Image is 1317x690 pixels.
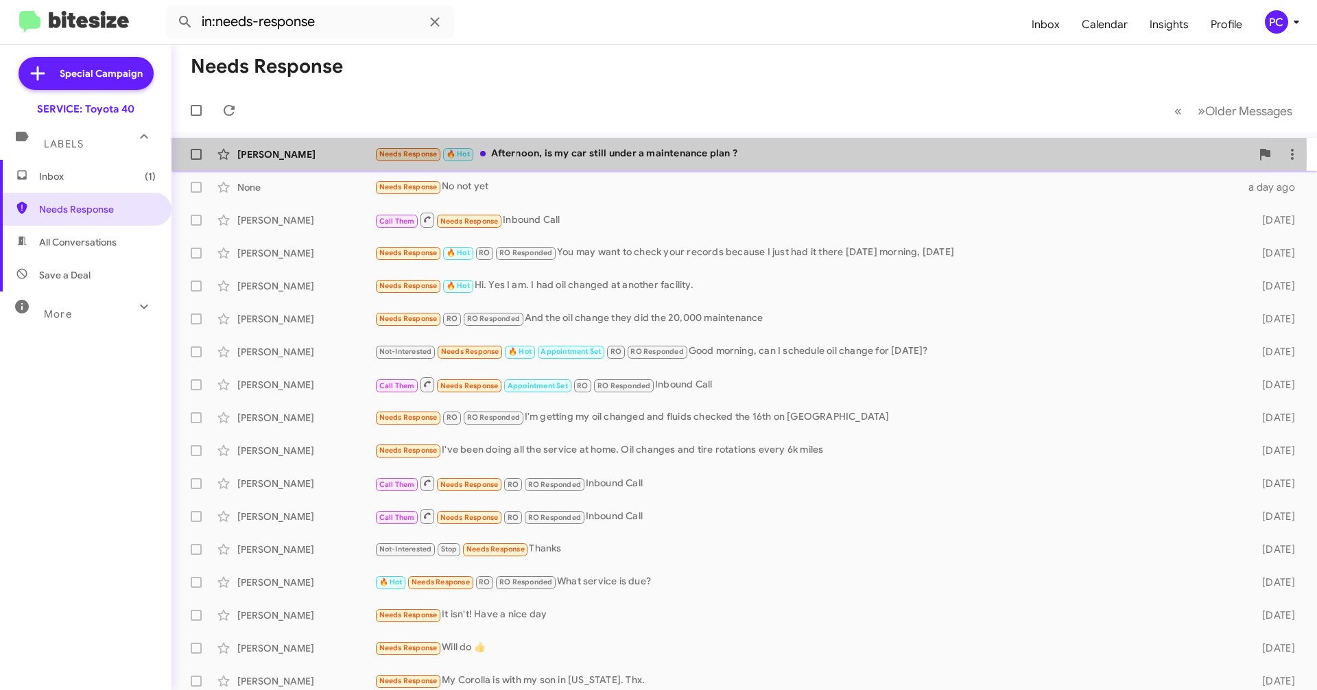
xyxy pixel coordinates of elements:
span: Needs Response [440,381,499,390]
div: [PERSON_NAME] [237,608,375,622]
span: Needs Response [379,182,438,191]
button: Previous [1166,97,1190,125]
div: Good morning, can I schedule oil change for [DATE]? [375,344,1240,359]
span: 🔥 Hot [447,150,470,158]
div: [DATE] [1240,246,1306,260]
div: And the oil change they did the 20,000 maintenance [375,311,1240,326]
div: [DATE] [1240,279,1306,293]
div: [DATE] [1240,378,1306,392]
span: RO [610,347,621,356]
div: I've been doing all the service at home. Oil changes and tire rotations every 6k miles [375,442,1240,458]
span: Needs Response [440,217,499,226]
div: [PERSON_NAME] [237,674,375,688]
div: I'm getting my oil changed and fluids checked the 16th on [GEOGRAPHIC_DATA] [375,409,1240,425]
span: Call Them [379,217,415,226]
span: 🔥 Hot [447,248,470,257]
span: All Conversations [39,235,117,249]
span: RO [447,413,458,422]
div: [PERSON_NAME] [237,378,375,392]
span: Needs Response [466,545,525,554]
span: RO [577,381,588,390]
div: You may want to check your records because I just had it there [DATE] morning, [DATE] [375,245,1240,261]
span: » [1198,102,1205,119]
span: Needs Response [412,578,470,586]
span: Needs Response [379,413,438,422]
div: [DATE] [1240,510,1306,523]
span: « [1174,102,1182,119]
span: Appointment Set [508,381,568,390]
span: Call Them [379,381,415,390]
div: [DATE] [1240,312,1306,326]
div: Thanks [375,541,1240,557]
div: [DATE] [1240,444,1306,457]
span: RO [479,578,490,586]
div: [DATE] [1240,608,1306,622]
div: [PERSON_NAME] [237,279,375,293]
span: Call Them [379,480,415,489]
div: SERVICE: Toyota 40 [37,102,134,116]
div: PC [1265,10,1288,34]
div: [PERSON_NAME] [237,246,375,260]
span: More [44,308,72,320]
div: [PERSON_NAME] [237,312,375,326]
span: RO Responded [467,314,520,323]
div: [DATE] [1240,641,1306,655]
div: [PERSON_NAME] [237,147,375,161]
div: Will do 👍 [375,640,1240,656]
span: RO [508,480,519,489]
span: Needs Response [379,643,438,652]
input: Search [166,5,454,38]
span: RO [479,248,490,257]
span: Needs Response [379,314,438,323]
div: [DATE] [1240,411,1306,425]
div: No not yet [375,179,1240,195]
span: RO Responded [630,347,683,356]
span: Appointment Set [541,347,601,356]
div: Inbound Call [375,475,1240,492]
span: Stop [441,545,458,554]
span: 🔥 Hot [447,281,470,290]
div: Hi. Yes I am. I had oil changed at another facility. [375,278,1240,294]
button: Next [1189,97,1301,125]
span: Inbox [39,169,156,183]
a: Special Campaign [19,57,154,90]
span: Needs Response [379,281,438,290]
span: Call Them [379,513,415,522]
span: Profile [1200,5,1253,45]
span: RO Responded [597,381,650,390]
div: [PERSON_NAME] [237,477,375,490]
div: [PERSON_NAME] [237,444,375,457]
span: RO [447,314,458,323]
nav: Page navigation example [1167,97,1301,125]
a: Calendar [1071,5,1139,45]
div: a day ago [1240,180,1306,194]
a: Insights [1139,5,1200,45]
span: Needs Response [379,676,438,685]
span: RO Responded [528,480,581,489]
div: [DATE] [1240,543,1306,556]
span: Not-Interested [379,347,432,356]
button: PC [1253,10,1302,34]
span: RO Responded [499,248,552,257]
a: Inbox [1021,5,1071,45]
span: Needs Response [440,480,499,489]
div: [DATE] [1240,674,1306,688]
span: Needs Response [379,150,438,158]
div: [DATE] [1240,575,1306,589]
span: RO [508,513,519,522]
div: Inbound Call [375,508,1240,525]
span: Special Campaign [60,67,143,80]
div: [PERSON_NAME] [237,345,375,359]
div: [PERSON_NAME] [237,411,375,425]
span: RO Responded [499,578,552,586]
span: RO Responded [467,413,520,422]
div: My Corolla is with my son in [US_STATE]. Thx. [375,673,1240,689]
div: [DATE] [1240,213,1306,227]
div: It isn't! Have a nice day [375,607,1240,623]
div: [PERSON_NAME] [237,213,375,227]
span: Labels [44,138,84,150]
div: Afternoon, is my car still under a maintenance plan ? [375,146,1251,162]
span: Needs Response [441,347,499,356]
span: 🔥 Hot [508,347,532,356]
